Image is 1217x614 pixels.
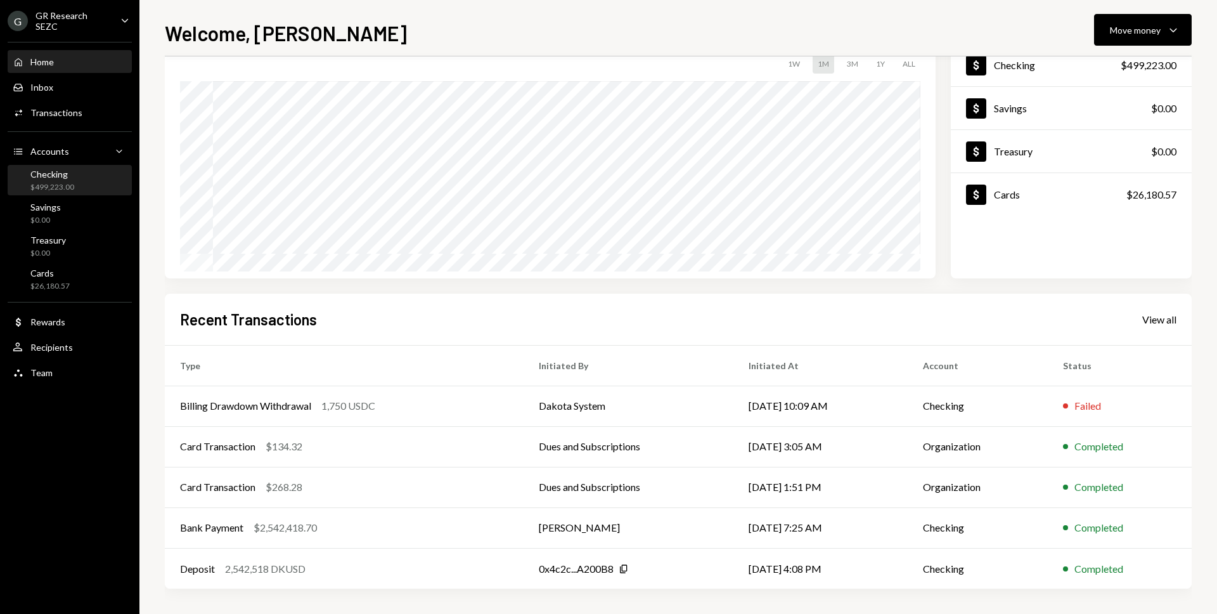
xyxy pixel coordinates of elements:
[8,198,132,228] a: Savings$0.00
[951,130,1192,173] a: Treasury$0.00
[8,264,132,294] a: Cards$26,180.57
[30,248,66,259] div: $0.00
[30,367,53,378] div: Team
[524,386,733,426] td: Dakota System
[951,173,1192,216] a: Cards$26,180.57
[30,342,73,353] div: Recipients
[524,345,733,386] th: Initiated By
[994,145,1033,157] div: Treasury
[1074,480,1123,495] div: Completed
[813,54,834,74] div: 1M
[1142,312,1176,326] a: View all
[1074,561,1123,577] div: Completed
[30,202,61,212] div: Savings
[30,169,74,180] div: Checking
[783,54,805,74] div: 1W
[539,561,614,577] div: 0x4c2c...A200B8
[165,20,407,46] h1: Welcome, [PERSON_NAME]
[321,398,375,414] div: 1,750 USDC
[180,439,255,454] div: Card Transaction
[225,561,306,577] div: 2,542,518 DKUSD
[524,507,733,548] td: [PERSON_NAME]
[1110,23,1161,37] div: Move money
[951,87,1192,129] a: Savings$0.00
[1151,144,1176,159] div: $0.00
[8,165,132,195] a: Checking$499,223.00
[994,102,1027,114] div: Savings
[180,398,311,414] div: Billing Drawdown Withdrawal
[1094,14,1192,46] button: Move money
[254,520,317,535] div: $2,542,418.70
[35,10,110,32] div: GR Research SEZC
[8,310,132,333] a: Rewards
[908,386,1048,426] td: Checking
[1074,398,1101,414] div: Failed
[180,309,317,330] h2: Recent Transactions
[8,75,132,98] a: Inbox
[8,336,132,358] a: Recipients
[8,361,132,384] a: Team
[266,480,302,495] div: $268.28
[1151,101,1176,116] div: $0.00
[1121,58,1176,73] div: $499,223.00
[908,507,1048,548] td: Checking
[180,561,215,577] div: Deposit
[30,107,82,118] div: Transactions
[908,426,1048,467] td: Organization
[842,54,863,74] div: 3M
[165,345,524,386] th: Type
[180,520,243,535] div: Bank Payment
[994,188,1020,200] div: Cards
[733,548,908,589] td: [DATE] 4:08 PM
[524,426,733,467] td: Dues and Subscriptions
[733,507,908,548] td: [DATE] 7:25 AM
[30,235,66,245] div: Treasury
[8,50,132,73] a: Home
[908,548,1048,589] td: Checking
[908,467,1048,507] td: Organization
[30,281,70,292] div: $26,180.57
[8,101,132,124] a: Transactions
[30,182,74,193] div: $499,223.00
[733,386,908,426] td: [DATE] 10:09 AM
[524,467,733,507] td: Dues and Subscriptions
[30,268,70,278] div: Cards
[1074,439,1123,454] div: Completed
[8,140,132,162] a: Accounts
[951,44,1192,86] a: Checking$499,223.00
[266,439,302,454] div: $134.32
[30,82,53,93] div: Inbox
[908,345,1048,386] th: Account
[30,317,65,327] div: Rewards
[1126,187,1176,202] div: $26,180.57
[1074,520,1123,535] div: Completed
[8,11,28,31] div: G
[898,54,920,74] div: ALL
[8,231,132,261] a: Treasury$0.00
[1048,345,1192,386] th: Status
[733,467,908,507] td: [DATE] 1:51 PM
[30,215,61,226] div: $0.00
[871,54,890,74] div: 1Y
[733,345,908,386] th: Initiated At
[994,59,1035,71] div: Checking
[180,480,255,495] div: Card Transaction
[30,146,69,157] div: Accounts
[733,426,908,467] td: [DATE] 3:05 AM
[1142,313,1176,326] div: View all
[30,56,54,67] div: Home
